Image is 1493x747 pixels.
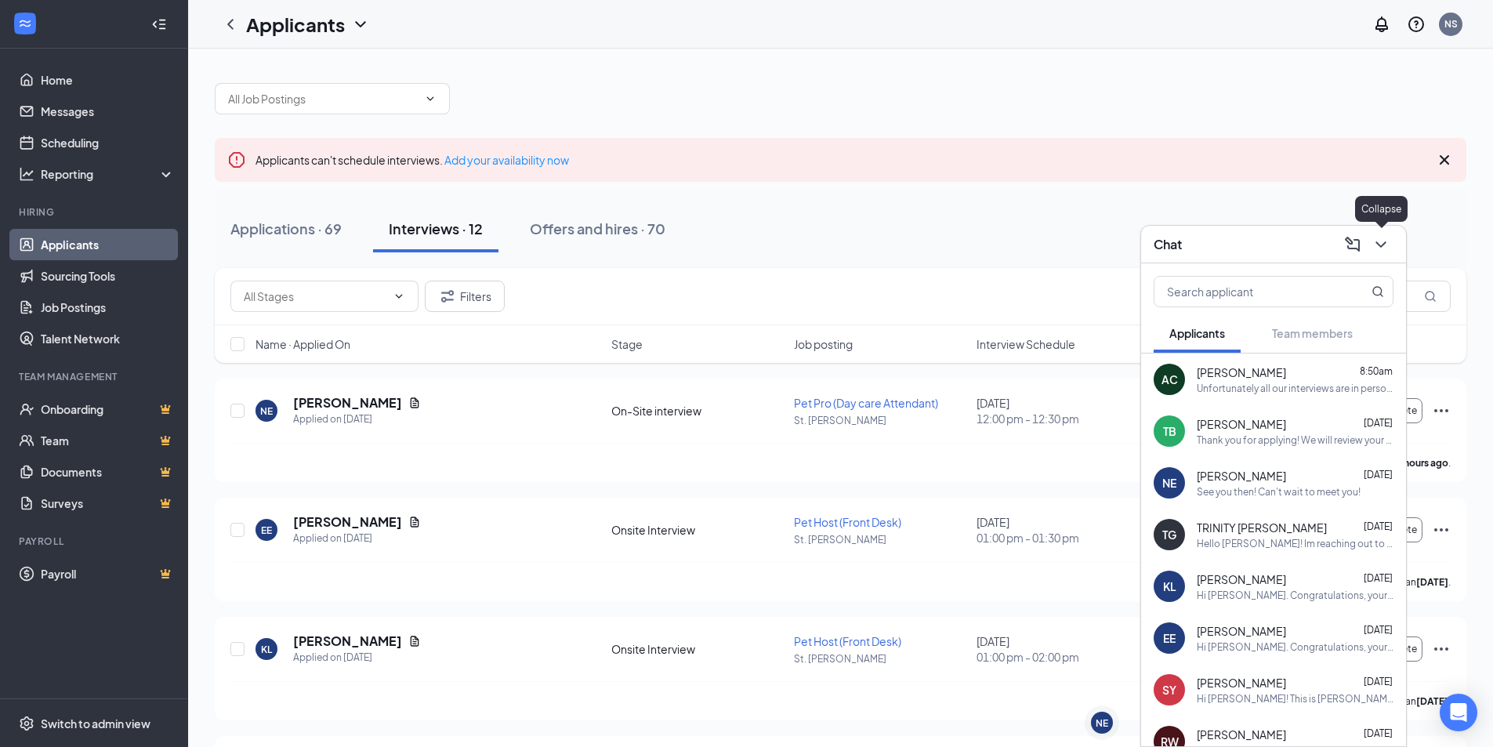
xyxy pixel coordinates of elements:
span: [PERSON_NAME] [1197,623,1286,639]
p: St. [PERSON_NAME] [794,414,967,427]
svg: MagnifyingGlass [1424,290,1437,303]
svg: Cross [1435,150,1454,169]
a: SurveysCrown [41,488,175,519]
div: Interviews · 12 [389,219,483,238]
svg: Analysis [19,166,34,182]
span: Interview Schedule [977,336,1075,352]
div: [DATE] [977,633,1150,665]
b: [DATE] [1416,576,1448,588]
svg: Ellipses [1432,640,1451,658]
div: Hiring [19,205,172,219]
div: Applied on [DATE] [293,412,421,427]
span: [PERSON_NAME] [1197,416,1286,432]
svg: Document [408,516,421,528]
span: Applicants can't schedule interviews. [255,153,569,167]
svg: ChevronDown [424,92,437,105]
div: On-Site interview [611,403,785,419]
span: Name · Applied On [255,336,350,352]
button: ComposeMessage [1340,232,1365,257]
span: Job posting [794,336,853,352]
svg: Settings [19,716,34,731]
div: TG [1162,527,1176,542]
svg: Ellipses [1432,401,1451,420]
svg: ChevronDown [393,290,405,303]
div: Applications · 69 [230,219,342,238]
div: Team Management [19,370,172,383]
div: TB [1163,423,1176,439]
p: St. [PERSON_NAME] [794,652,967,665]
div: See you then! Can't wait to meet you! [1197,485,1361,499]
a: PayrollCrown [41,558,175,589]
div: Collapse [1355,196,1408,222]
span: 12:00 pm - 12:30 pm [977,411,1150,426]
svg: Document [408,635,421,647]
div: Hello [PERSON_NAME]! Im reaching out to let you know im still interested in this position, and st... [1197,537,1393,550]
p: St. [PERSON_NAME] [794,533,967,546]
svg: WorkstreamLogo [17,16,33,31]
h5: [PERSON_NAME] [293,513,402,531]
a: Applicants [41,229,175,260]
svg: MagnifyingGlass [1372,285,1384,298]
div: Payroll [19,535,172,548]
div: Switch to admin view [41,716,150,731]
div: Hi [PERSON_NAME]! This is [PERSON_NAME] with No Leash Needed- [GEOGRAPHIC_DATA][PERSON_NAME]. I w... [1197,692,1393,705]
div: [DATE] [977,395,1150,426]
div: Thank you for applying! We will review your application and reach out if you are selected to move... [1197,433,1393,447]
svg: Collapse [151,16,167,32]
span: [DATE] [1364,520,1393,532]
svg: Document [408,397,421,409]
div: [DATE] [977,514,1150,546]
input: Search applicant [1154,277,1340,306]
a: Home [41,64,175,96]
div: Onsite Interview [611,641,785,657]
div: Applied on [DATE] [293,650,421,665]
a: OnboardingCrown [41,393,175,425]
div: AC [1161,372,1178,387]
h5: [PERSON_NAME] [293,394,402,412]
div: SY [1162,682,1176,698]
a: TeamCrown [41,425,175,456]
span: Stage [611,336,643,352]
div: Onsite Interview [611,522,785,538]
span: [DATE] [1364,469,1393,480]
a: DocumentsCrown [41,456,175,488]
b: 20 hours ago [1391,457,1448,469]
h1: Applicants [246,11,345,38]
button: Filter Filters [425,281,505,312]
h3: Chat [1154,236,1182,253]
svg: Ellipses [1432,520,1451,539]
span: [PERSON_NAME] [1197,364,1286,380]
span: TRINITY [PERSON_NAME] [1197,520,1327,535]
div: Unfortunately all our interviews are in person on site. Let me know what works for you and We can... [1197,382,1393,395]
a: Sourcing Tools [41,260,175,292]
div: Hi [PERSON_NAME]. Congratulations, your meeting with No Leash Needed for Pet Host (Front Desk) at... [1197,589,1393,602]
span: 8:50am [1360,365,1393,377]
div: EE [1163,630,1176,646]
div: KL [261,643,272,656]
div: NE [1162,475,1176,491]
a: Scheduling [41,127,175,158]
button: ChevronDown [1368,232,1393,257]
svg: Error [227,150,246,169]
div: NE [260,404,273,418]
svg: ComposeMessage [1343,235,1362,254]
svg: Filter [438,287,457,306]
svg: QuestionInfo [1407,15,1426,34]
a: Job Postings [41,292,175,323]
input: All Stages [244,288,386,305]
span: [DATE] [1364,417,1393,429]
div: NE [1096,716,1108,730]
svg: ChevronLeft [221,15,240,34]
a: Add your availability now [444,153,569,167]
div: Applied on [DATE] [293,531,421,546]
svg: ChevronDown [351,15,370,34]
span: Team members [1272,326,1353,340]
a: Messages [41,96,175,127]
div: Reporting [41,166,176,182]
div: NS [1444,17,1458,31]
span: Pet Host (Front Desk) [794,634,901,648]
span: [PERSON_NAME] [1197,727,1286,742]
span: [DATE] [1364,572,1393,584]
div: Offers and hires · 70 [530,219,665,238]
